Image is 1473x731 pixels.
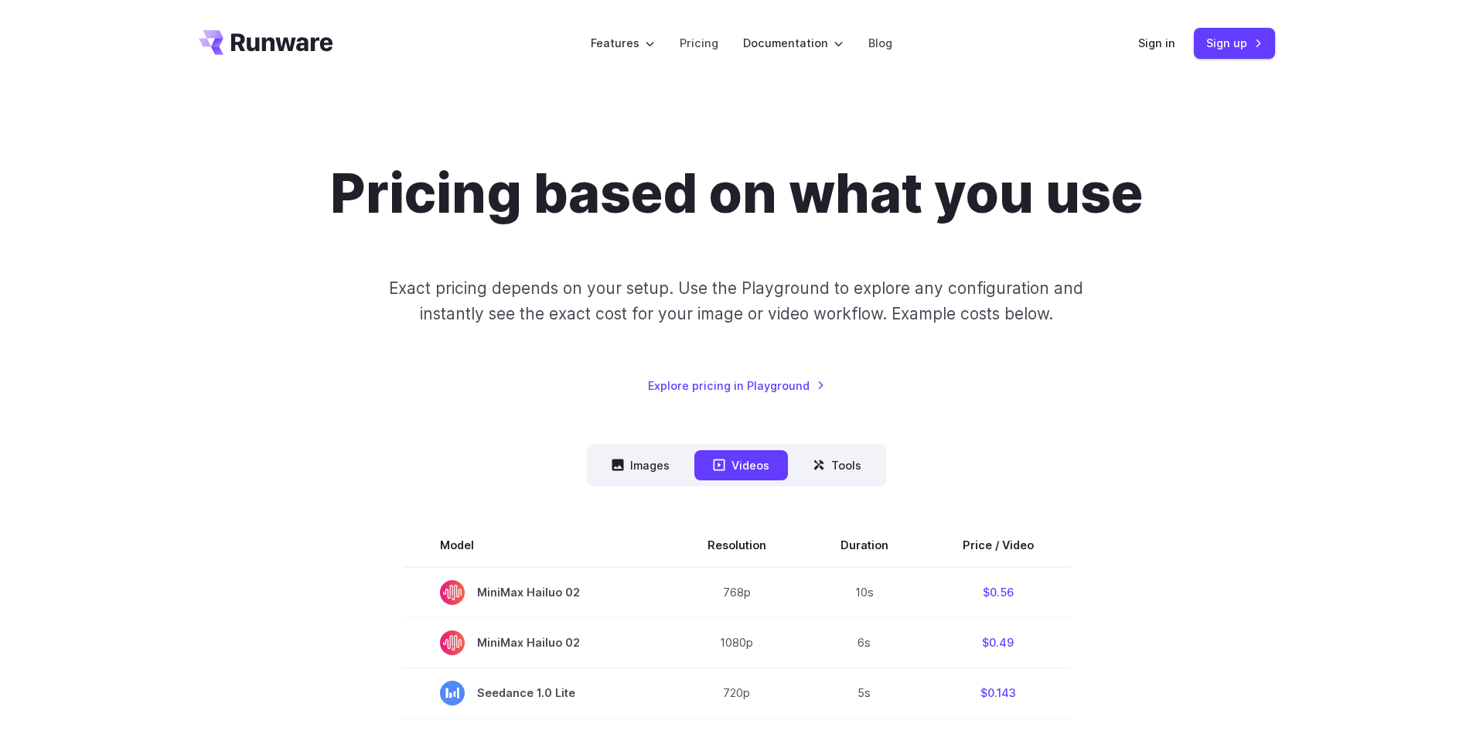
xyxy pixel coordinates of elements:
a: Pricing [680,34,718,52]
a: Sign in [1138,34,1175,52]
td: $0.49 [926,617,1071,668]
td: 1080p [670,617,803,668]
span: Seedance 1.0 Lite [440,681,633,705]
a: Blog [868,34,892,52]
td: $0.143 [926,668,1071,718]
td: 5s [803,668,926,718]
span: MiniMax Hailuo 02 [440,630,633,655]
th: Model [403,524,670,567]
button: Images [593,450,688,480]
td: $0.56 [926,567,1071,618]
a: Sign up [1194,28,1275,58]
h1: Pricing based on what you use [330,161,1143,226]
span: MiniMax Hailuo 02 [440,580,633,605]
button: Tools [794,450,880,480]
label: Documentation [743,34,844,52]
th: Price / Video [926,524,1071,567]
td: 768p [670,567,803,618]
a: Go to / [199,30,333,55]
p: Exact pricing depends on your setup. Use the Playground to explore any configuration and instantl... [360,275,1113,327]
a: Explore pricing in Playground [648,377,825,395]
td: 720p [670,668,803,718]
th: Resolution [670,524,803,567]
td: 10s [803,567,926,618]
label: Features [591,34,655,52]
button: Videos [694,450,788,480]
td: 6s [803,617,926,668]
th: Duration [803,524,926,567]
